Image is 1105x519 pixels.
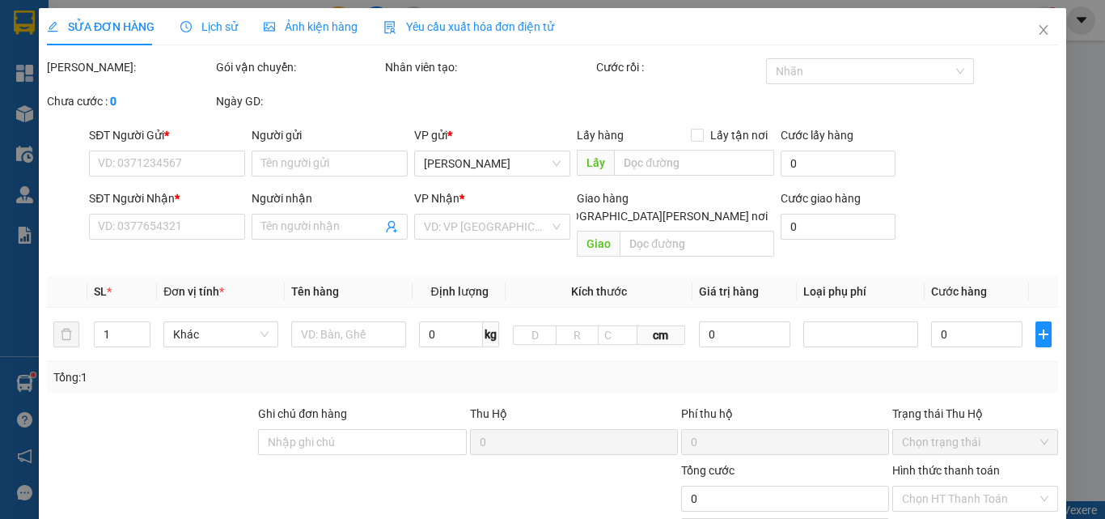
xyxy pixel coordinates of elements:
label: Cước giao hàng [780,192,860,205]
span: Website [150,86,188,98]
span: clock-circle [180,21,192,32]
input: R [556,325,599,345]
span: Lấy hàng [577,129,624,142]
div: SĐT Người Gửi [89,126,245,144]
span: picture [264,21,275,32]
span: [GEOGRAPHIC_DATA][PERSON_NAME] nơi [546,207,773,225]
label: Cước lấy hàng [780,129,853,142]
span: VP Võ Chí Công [424,151,561,176]
label: Hình thức thanh toán [892,464,1000,477]
span: SL [94,285,107,298]
span: Tổng cước [681,464,735,477]
span: cm [637,325,684,345]
b: 0 [110,95,116,108]
div: Chưa cước : [47,92,213,110]
span: Lấy [577,150,614,176]
div: SĐT Người Nhận [89,189,245,207]
div: VP gửi [414,126,570,144]
input: D [513,325,557,345]
th: Loại phụ phí [797,276,925,308]
label: Ghi chú đơn hàng [258,407,347,420]
span: Yêu cầu xuất hóa đơn điện tử [383,20,554,33]
span: Đơn vị tính [163,285,224,298]
button: plus [1035,321,1052,347]
span: Tên hàng [291,285,339,298]
strong: CÔNG TY TNHH VĨNH QUANG [112,28,332,45]
span: edit [47,21,58,32]
span: Cước hàng [931,285,987,298]
div: Ngày GD: [216,92,382,110]
span: user-add [385,220,398,233]
span: close [1037,23,1050,36]
img: logo [15,25,91,101]
input: Cước lấy hàng [780,151,895,177]
div: Nhân viên tạo: [385,58,593,76]
span: plus [1036,328,1051,341]
strong: Hotline : 0889 23 23 23 [170,68,275,80]
span: Ảnh kiện hàng [264,20,358,33]
span: Kích thước [571,285,627,298]
span: Khác [173,322,269,347]
span: Chọn trạng thái [902,430,1048,454]
input: C [598,325,637,345]
input: Dọc đường [614,150,773,176]
span: SỬA ĐƠN HÀNG [47,20,155,33]
strong: : [DOMAIN_NAME] [150,83,294,99]
span: Giá trị hàng [698,285,758,298]
div: Tổng: 1 [53,368,428,386]
div: Gói vận chuyển: [216,58,382,76]
img: icon [383,21,396,34]
input: Ghi chú đơn hàng [258,429,466,455]
span: Giao [577,231,620,257]
span: Lịch sử [180,20,238,33]
input: Dọc đường [620,231,773,257]
span: Giao hàng [577,192,629,205]
span: kg [483,321,499,347]
span: VP Nhận [414,192,459,205]
div: [PERSON_NAME]: [47,58,213,76]
div: Trạng thái Thu Hộ [892,405,1058,423]
button: delete [53,321,79,347]
strong: PHIẾU GỬI HÀNG [157,48,288,65]
span: Định lượng [430,285,488,298]
span: Thu Hộ [469,407,506,420]
button: Close [1021,8,1066,53]
div: Người gửi [252,126,408,144]
div: Người nhận [252,189,408,207]
input: Cước giao hàng [780,214,895,240]
div: Cước rồi : [596,58,762,76]
span: Lấy tận nơi [703,126,773,144]
input: VD: Bàn, Ghế [291,321,406,347]
div: Phí thu hộ [681,405,889,429]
